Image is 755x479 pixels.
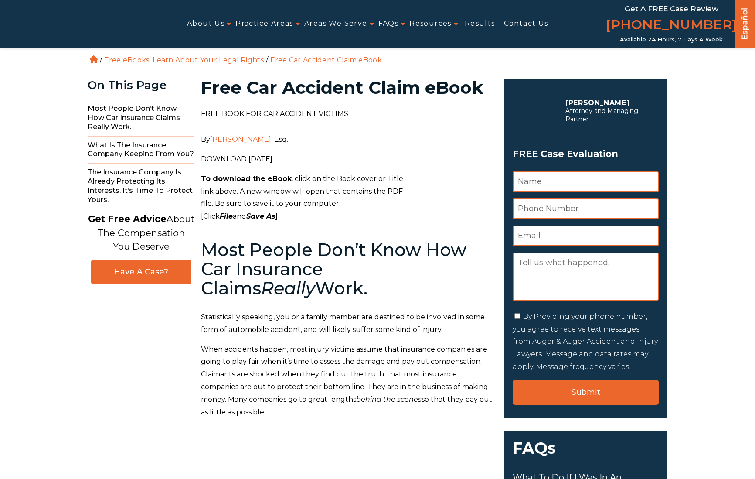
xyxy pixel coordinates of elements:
[88,79,194,92] div: On This Page
[261,277,315,299] em: Really
[504,431,667,472] span: FAQs
[513,198,659,219] input: Phone Number
[201,173,493,223] p: , click on the Book cover or Title link above. A new window will open that contains the PDF file....
[210,135,271,144] a: [PERSON_NAME]
[504,14,548,34] a: Contact Us
[565,99,654,107] p: [PERSON_NAME]
[513,312,658,371] label: By Providing your phone number, you agree to receive text messages from Auger & Auger Accident an...
[88,212,194,253] p: About The Compensation You Deserve
[513,380,659,405] input: Submit
[201,108,493,120] p: FREE BOOK FOR CAR ACCIDENT VICTIMS
[88,164,194,209] span: The Insurance Company Is Already Protecting Its Interests. It’s Time to Protect Yours.
[513,171,659,192] input: Name
[409,14,452,34] a: Resources
[187,14,224,34] a: About Us
[356,395,422,404] em: behind the scenes
[606,15,737,36] a: [PHONE_NUMBER]
[91,260,191,284] a: Have A Case?
[201,343,493,419] p: When accidents happen, most injury victims assume that insurance companies are going to play fair...
[201,153,493,166] p: DOWNLOAD [DATE]
[565,107,654,123] span: Attorney and Managing Partner
[201,133,493,146] p: By , Esq.
[410,108,493,219] img: 9 Things
[268,56,384,64] li: Free Car Accident Claim eBook
[88,137,194,164] span: What Is the Insurance Company Keeping From You?
[90,55,98,63] a: Home
[620,36,723,43] span: Available 24 Hours, 7 Days a Week
[201,174,292,183] strong: To download the eBook
[513,89,556,133] img: Herbert Auger
[246,212,275,220] em: Save As
[100,267,182,277] span: Have A Case?
[88,100,194,136] span: Most People Don’t Know How Car Insurance Claims Really Work.
[5,14,129,34] img: Auger & Auger Accident and Injury Lawyers Logo
[513,226,659,246] input: Email
[201,240,493,298] h2: Most People Don’t Know How Car Insurance Claims Work.
[201,79,493,96] h1: Free Car Accident Claim eBook
[201,311,493,336] p: Statistically speaking, you or a family member are destined to be involved in some form of automo...
[625,4,718,13] span: Get a FREE Case Review
[513,146,659,162] span: FREE Case Evaluation
[104,56,264,64] a: Free eBooks: Learn About Your Legal Rights
[304,14,367,34] a: Areas We Serve
[220,212,233,220] em: File
[378,14,399,34] a: FAQs
[465,14,495,34] a: Results
[88,213,167,224] strong: Get Free Advice
[235,14,293,34] a: Practice Areas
